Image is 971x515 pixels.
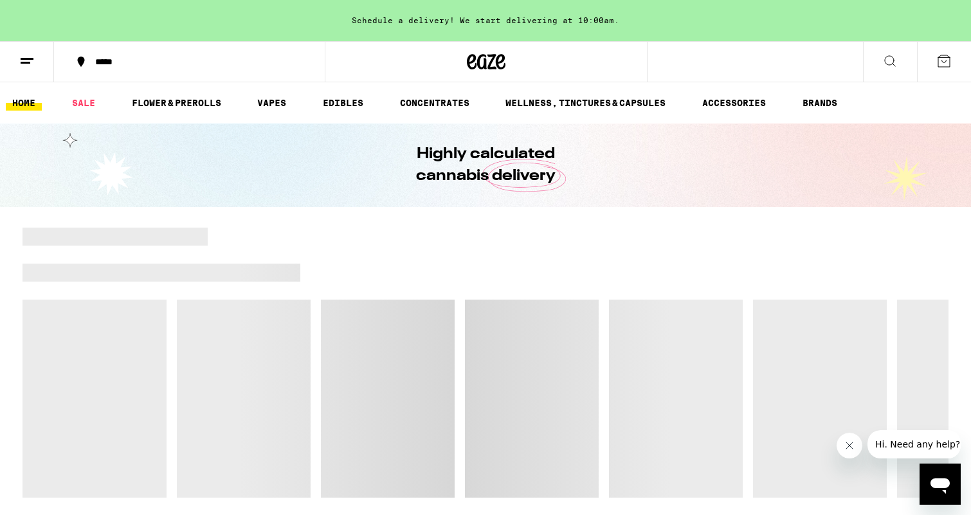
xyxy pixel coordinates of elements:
iframe: Message from company [867,430,961,458]
iframe: Button to launch messaging window [920,464,961,505]
iframe: Close message [837,433,862,458]
h1: Highly calculated cannabis delivery [379,143,592,187]
a: EDIBLES [316,95,370,111]
a: CONCENTRATES [394,95,476,111]
a: HOME [6,95,42,111]
a: VAPES [251,95,293,111]
a: BRANDS [796,95,844,111]
a: FLOWER & PREROLLS [125,95,228,111]
a: WELLNESS, TINCTURES & CAPSULES [499,95,672,111]
a: ACCESSORIES [696,95,772,111]
a: SALE [66,95,102,111]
